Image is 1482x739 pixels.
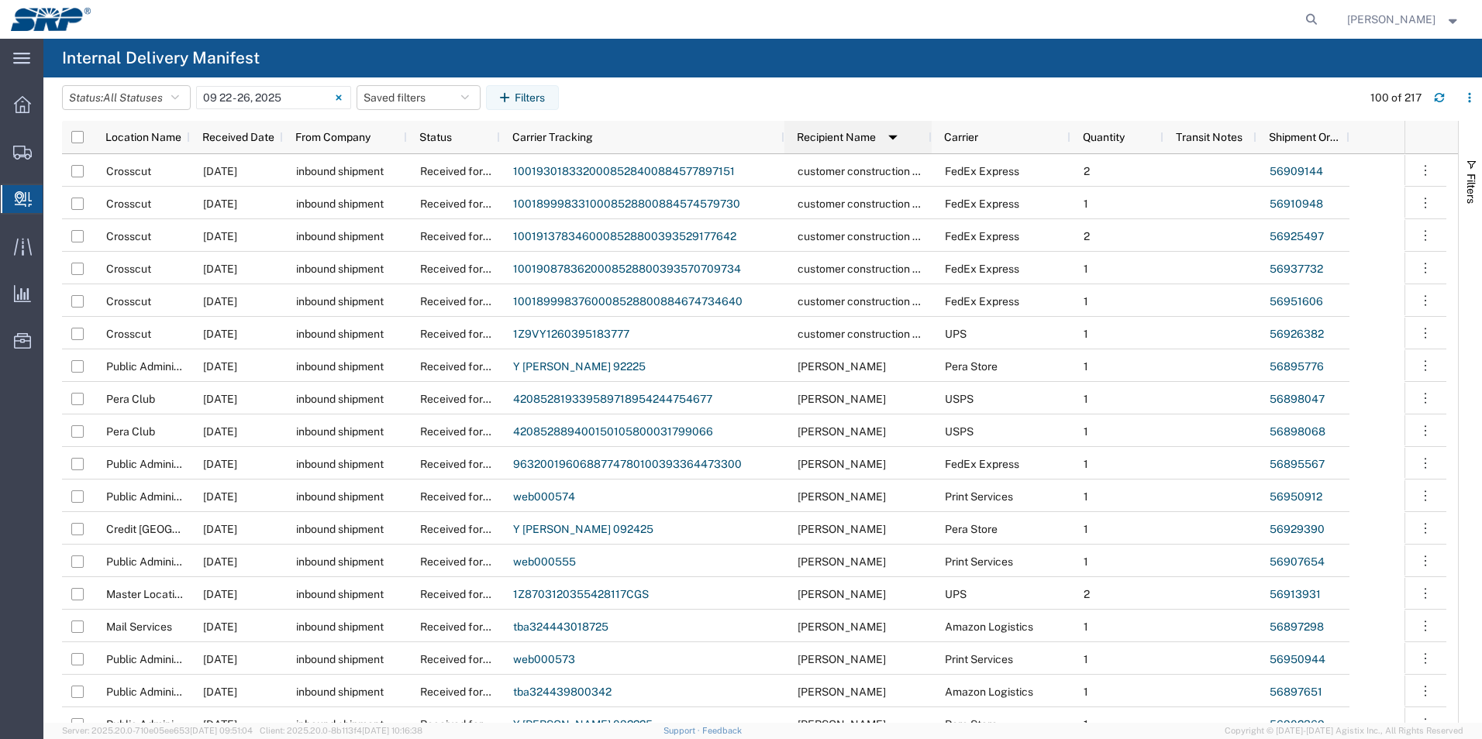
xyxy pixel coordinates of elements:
button: Filters [486,85,559,110]
a: 1001908783620008528800393570709734 [513,263,741,275]
a: 56950944 [1270,653,1325,665]
span: Crosscut [106,198,151,210]
span: 09/26/2025 [203,490,237,503]
h4: Internal Delivery Manifest [62,39,260,77]
span: FedEx Express [945,263,1019,275]
span: Received for Internal Delivery [420,198,567,210]
span: Carrier [944,131,978,143]
span: 09/26/2025 [203,653,237,665]
span: Print Services [945,653,1013,665]
span: Received for Internal Delivery [420,653,567,665]
a: 56926382 [1270,328,1324,340]
span: caleb stewart [798,360,886,373]
span: Public Administration Buidling [106,490,254,503]
span: Carrier Tracking [512,131,593,143]
span: Status [419,131,452,143]
span: Received for Internal Delivery [420,686,567,698]
span: FedEx Express [945,458,1019,470]
span: 09/22/2025 [203,686,237,698]
span: inbound shipment [296,686,384,698]
a: 56950912 [1270,490,1322,503]
span: UPS [945,328,967,340]
span: FedEx Express [945,295,1019,308]
span: 1 [1084,425,1088,438]
span: USPS [945,425,974,438]
span: 09/24/2025 [203,328,237,340]
span: inbound shipment [296,555,384,568]
span: Yvonne Summerville [798,425,886,438]
span: 1 [1084,555,1088,568]
span: Received for Internal Delivery [420,490,567,503]
a: 1Z8703120355428117CGS [513,588,649,600]
a: 56913931 [1270,588,1321,600]
span: All Statuses [103,91,163,104]
span: Credit Union Building [106,523,250,535]
a: 56902369 [1270,718,1325,730]
span: FedEx Express [945,230,1019,242]
span: 09/23/2025 [203,198,237,210]
span: Public Administration Buidling [106,718,254,730]
span: Crosscut [106,295,151,308]
span: 2 [1084,165,1090,177]
span: customer construction services [798,198,953,210]
span: Public Administration Buidling [106,360,254,373]
span: 1 [1084,620,1088,633]
span: Val Whitehorse [798,588,886,600]
span: 09/23/2025 [203,588,237,600]
a: 56898047 [1270,393,1325,405]
span: Pera Club [106,425,155,438]
span: 09/22/2025 [203,718,237,730]
span: 1 [1084,198,1088,210]
span: inbound shipment [296,458,384,470]
span: Received for Internal Delivery [420,523,567,535]
span: Crosscut [106,230,151,242]
span: Received for Internal Delivery [420,328,567,340]
span: Mail Services [106,620,172,633]
a: Y [PERSON_NAME] 092425 [513,523,653,535]
span: Weston Keller [798,490,886,503]
a: 1001899983760008528800884674734640 [513,295,743,308]
span: 2 [1084,588,1090,600]
a: 56929390 [1270,523,1325,535]
span: From Company [295,131,370,143]
span: 09/25/2025 [203,263,237,275]
span: Received for Internal Delivery [420,620,567,633]
a: web000555 [513,555,576,568]
span: Received for Internal Delivery [420,360,567,373]
span: Amazon Logistics [945,620,1033,633]
span: Public Administration Buidling [106,653,254,665]
button: [PERSON_NAME] [1346,10,1461,29]
span: inbound shipment [296,588,384,600]
span: FedEx Express [945,198,1019,210]
button: Saved filters [357,85,481,110]
span: Tyler Alden [798,620,886,633]
a: Feedback [702,726,742,735]
a: 56907654 [1270,555,1325,568]
span: Vince Evans [798,555,886,568]
span: Received Date [202,131,274,143]
span: Client: 2025.20.0-8b113f4 [260,726,422,735]
span: Received for Internal Delivery [420,718,567,730]
span: 09/26/2025 [203,295,237,308]
span: Public Administration Buidling [106,686,254,698]
span: 1 [1084,295,1088,308]
span: 2 [1084,230,1090,242]
span: 1 [1084,490,1088,503]
span: inbound shipment [296,198,384,210]
span: customer construction services [798,165,953,177]
span: Public Administration Buidling [106,555,254,568]
span: Crosscut [106,328,151,340]
span: Pera Store [945,523,998,535]
a: 56937732 [1270,263,1323,275]
a: 1001899983310008528800884574579730 [513,198,740,210]
span: Copyright © [DATE]-[DATE] Agistix Inc., All Rights Reserved [1225,724,1463,737]
span: Recipient Name [797,131,876,143]
span: Yvonne Summerville [798,393,886,405]
span: inbound shipment [296,425,384,438]
span: 1 [1084,360,1088,373]
span: William Cook [798,458,886,470]
span: Amazon Logistics [945,686,1033,698]
span: Server: 2025.20.0-710e05ee653 [62,726,253,735]
span: FedEx Express [945,165,1019,177]
a: Y [PERSON_NAME] 092225 [513,718,653,730]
